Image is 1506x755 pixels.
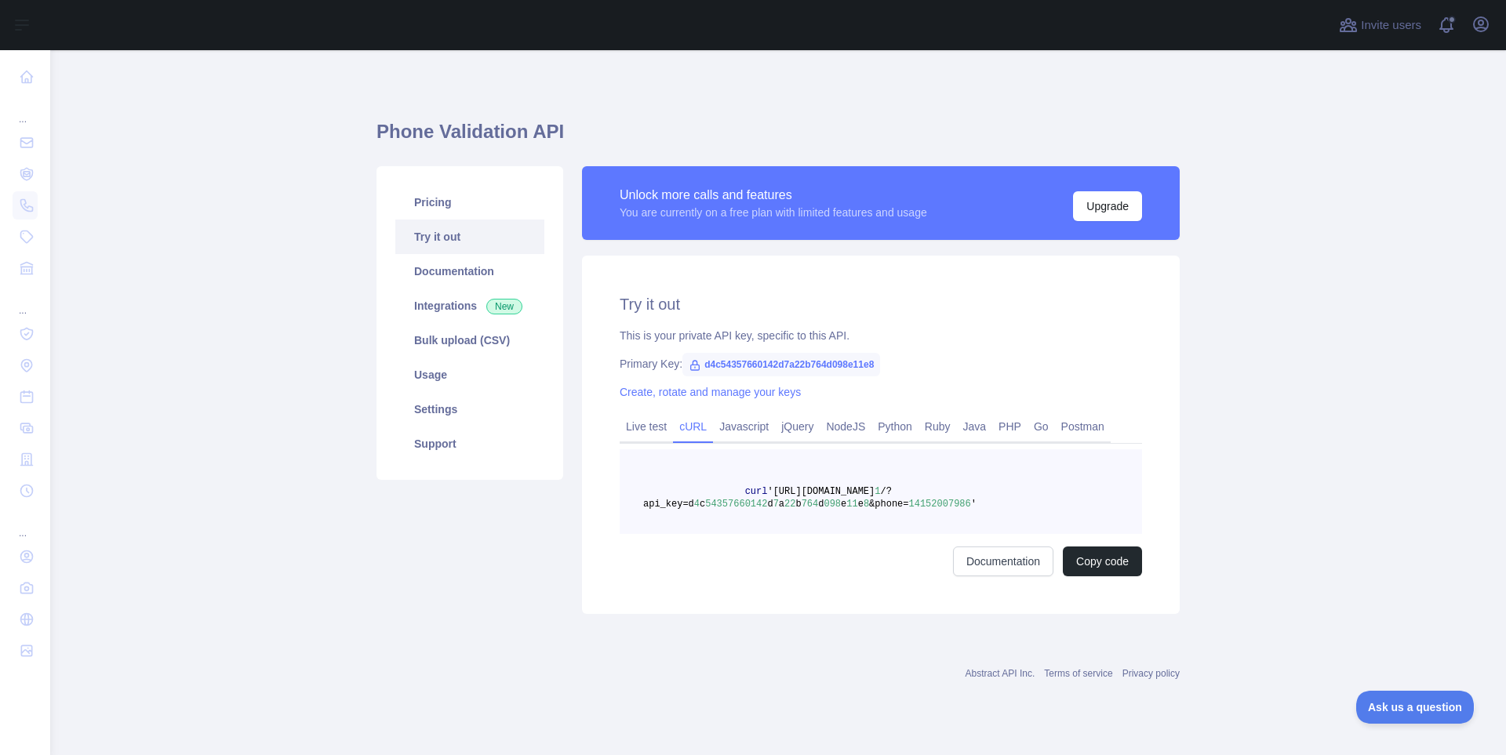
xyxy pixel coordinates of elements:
[779,499,784,510] span: a
[824,499,841,510] span: 098
[620,414,673,439] a: Live test
[395,289,544,323] a: Integrations New
[395,392,544,427] a: Settings
[966,668,1035,679] a: Abstract API Inc.
[841,499,846,510] span: e
[620,356,1142,372] div: Primary Key:
[620,386,801,398] a: Create, rotate and manage your keys
[705,499,767,510] span: 54357660142
[1122,668,1180,679] a: Privacy policy
[620,205,927,220] div: You are currently on a free plan with limited features and usage
[395,323,544,358] a: Bulk upload (CSV)
[713,414,775,439] a: Javascript
[694,499,700,510] span: 4
[773,499,779,510] span: 7
[376,119,1180,157] h1: Phone Validation API
[1336,13,1424,38] button: Invite users
[1055,414,1111,439] a: Postman
[1044,668,1112,679] a: Terms of service
[682,353,880,376] span: d4c54357660142d7a22b764d098e11e8
[1361,16,1421,34] span: Invite users
[620,186,927,205] div: Unlock more calls and features
[820,414,871,439] a: NodeJS
[818,499,824,510] span: d
[846,499,857,510] span: 11
[13,285,38,317] div: ...
[775,414,820,439] a: jQuery
[919,414,957,439] a: Ruby
[395,185,544,220] a: Pricing
[1063,546,1142,576] button: Copy code
[909,499,971,510] span: 14152007986
[700,499,705,510] span: c
[858,499,864,510] span: e
[395,358,544,392] a: Usage
[767,499,773,510] span: d
[13,94,38,125] div: ...
[13,508,38,539] div: ...
[869,499,908,510] span: &phone=
[864,499,869,510] span: 8
[875,486,880,497] span: 1
[871,414,919,439] a: Python
[767,486,875,497] span: '[URL][DOMAIN_NAME]
[395,254,544,289] a: Documentation
[953,546,1053,576] a: Documentation
[971,499,977,510] span: '
[620,328,1142,343] div: This is your private API key, specific to this API.
[802,499,819,510] span: 764
[1028,414,1055,439] a: Go
[395,427,544,461] a: Support
[992,414,1028,439] a: PHP
[395,220,544,254] a: Try it out
[486,299,522,314] span: New
[795,499,801,510] span: b
[784,499,795,510] span: 22
[620,293,1142,315] h2: Try it out
[957,414,993,439] a: Java
[673,414,713,439] a: cURL
[1356,691,1475,724] iframe: Toggle Customer Support
[745,486,768,497] span: curl
[1073,191,1142,221] button: Upgrade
